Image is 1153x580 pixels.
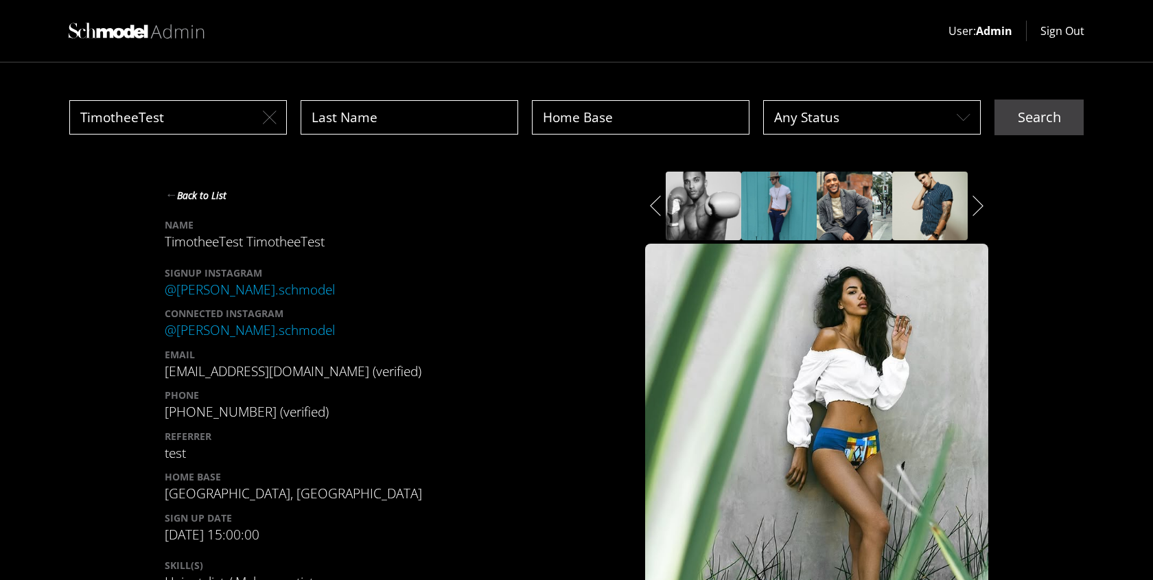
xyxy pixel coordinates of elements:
[763,100,981,135] div: Any Status
[165,321,335,339] a: @[PERSON_NAME].schmodel
[165,281,335,299] a: @[PERSON_NAME].schmodel
[165,306,439,321] div: CONNECTED INSTAGRAM
[165,558,439,572] div: SKILL(S)
[165,511,439,525] div: SIGN UP DATE
[892,172,967,247] div: slide
[165,347,439,382] div: [EMAIL_ADDRESS][DOMAIN_NAME] (verified)
[976,23,1012,38] strong: Admin
[165,511,439,545] div: [DATE] 15:00:00
[69,23,206,39] img: Schmodel Logo
[532,100,749,135] input: Home Base
[165,266,439,280] div: SIGNUP INSTAGRAM
[1040,23,1084,39] button: Sign Out
[645,200,666,211] button: previous
[666,172,741,247] div: slide
[817,172,892,247] div: slide
[165,186,177,202] strong: ←
[968,200,988,211] button: next
[165,347,439,362] div: EMAIL
[165,388,439,422] div: [PHONE_NUMBER] (verified)
[741,172,817,247] div: slide
[165,469,439,484] div: HOME BASE
[165,218,439,252] div: TimotheeTest TimotheeTest
[948,23,1012,39] div: User:
[69,100,287,135] input: First Name
[301,100,518,135] input: Last Name
[967,172,1043,247] div: slide
[165,218,439,232] div: NAME
[165,429,439,443] div: REFERRER
[165,388,439,402] div: PHONE
[165,429,439,463] div: test
[165,185,226,204] button: ←Back to List
[666,172,968,247] div: slider
[994,100,1084,135] button: Search
[165,469,439,504] div: [GEOGRAPHIC_DATA], [GEOGRAPHIC_DATA]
